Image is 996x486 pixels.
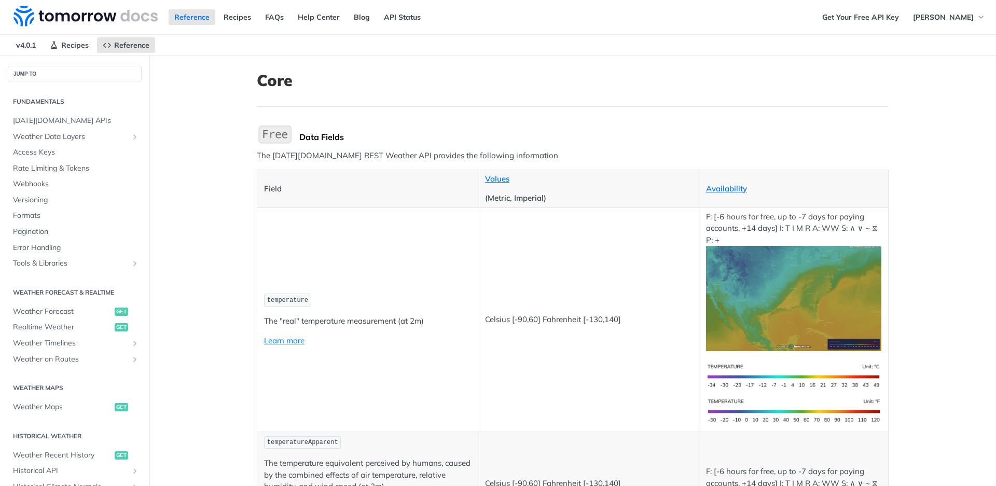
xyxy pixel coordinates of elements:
[8,161,142,176] a: Rate Limiting & Tokens
[485,314,692,326] p: Celsius [-90,60] Fahrenheit [-130,140]
[817,9,905,25] a: Get Your Free API Key
[8,192,142,208] a: Versioning
[218,9,257,25] a: Recipes
[115,403,128,411] span: get
[131,133,139,141] button: Show subpages for Weather Data Layers
[485,192,692,204] p: (Metric, Imperial)
[8,288,142,297] h2: Weather Forecast & realtime
[378,9,426,25] a: API Status
[8,463,142,479] a: Historical APIShow subpages for Historical API
[8,129,142,145] a: Weather Data LayersShow subpages for Weather Data Layers
[13,211,139,221] span: Formats
[131,467,139,475] button: Show subpages for Historical API
[13,307,112,317] span: Weather Forecast
[8,176,142,192] a: Webhooks
[8,66,142,81] button: JUMP TO
[8,208,142,224] a: Formats
[257,71,889,90] h1: Core
[13,322,112,332] span: Realtime Weather
[8,320,142,335] a: Realtime Weatherget
[264,315,471,327] p: The "real" temperature measurement (at 2m)
[114,40,149,50] span: Reference
[706,293,881,303] span: Expand image
[8,145,142,160] a: Access Keys
[299,132,889,142] div: Data Fields
[8,224,142,240] a: Pagination
[131,339,139,348] button: Show subpages for Weather Timelines
[13,227,139,237] span: Pagination
[44,37,94,53] a: Recipes
[485,174,509,184] a: Values
[13,258,128,269] span: Tools & Libraries
[348,9,376,25] a: Blog
[115,451,128,460] span: get
[257,150,889,162] p: The [DATE][DOMAIN_NAME] REST Weather API provides the following information
[115,323,128,331] span: get
[259,9,289,25] a: FAQs
[115,308,128,316] span: get
[13,338,128,349] span: Weather Timelines
[13,466,128,476] span: Historical API
[13,6,158,26] img: Tomorrow.io Weather API Docs
[8,352,142,367] a: Weather on RoutesShow subpages for Weather on Routes
[907,9,991,25] button: [PERSON_NAME]
[13,132,128,142] span: Weather Data Layers
[8,97,142,106] h2: Fundamentals
[131,259,139,268] button: Show subpages for Tools & Libraries
[706,184,747,193] a: Availability
[8,432,142,441] h2: Historical Weather
[97,37,155,53] a: Reference
[13,402,112,412] span: Weather Maps
[264,183,471,195] p: Field
[8,383,142,393] h2: Weather Maps
[13,354,128,365] span: Weather on Routes
[8,399,142,415] a: Weather Mapsget
[8,448,142,463] a: Weather Recent Historyget
[13,147,139,158] span: Access Keys
[13,195,139,205] span: Versioning
[913,12,974,22] span: [PERSON_NAME]
[706,211,881,351] p: F: [-6 hours for free, up to -7 days for paying accounts, +14 days] I: T I M R A: WW S: ∧ ∨ ~ ⧖ P: +
[8,256,142,271] a: Tools & LibrariesShow subpages for Tools & Libraries
[61,40,89,50] span: Recipes
[706,370,881,380] span: Expand image
[8,304,142,320] a: Weather Forecastget
[13,116,139,126] span: [DATE][DOMAIN_NAME] APIs
[8,336,142,351] a: Weather TimelinesShow subpages for Weather Timelines
[264,294,311,307] code: temperature
[292,9,345,25] a: Help Center
[131,355,139,364] button: Show subpages for Weather on Routes
[8,240,142,256] a: Error Handling
[706,405,881,415] span: Expand image
[169,9,215,25] a: Reference
[10,37,41,53] span: v4.0.1
[264,436,341,449] code: temperatureApparent
[13,163,139,174] span: Rate Limiting & Tokens
[13,243,139,253] span: Error Handling
[13,179,139,189] span: Webhooks
[8,113,142,129] a: [DATE][DOMAIN_NAME] APIs
[13,450,112,461] span: Weather Recent History
[264,336,305,345] a: Learn more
